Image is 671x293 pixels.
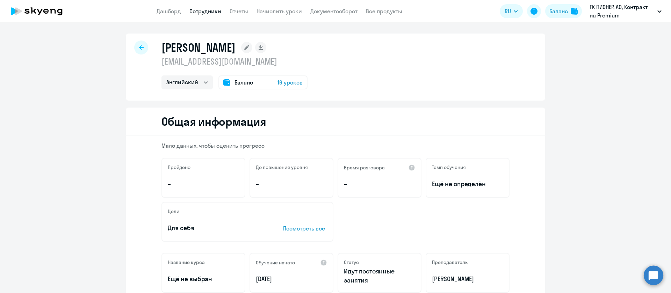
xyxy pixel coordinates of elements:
button: Балансbalance [545,4,582,18]
span: 16 уроков [277,78,303,87]
p: Мало данных, чтобы оценить прогресс [161,142,510,149]
p: [PERSON_NAME] [432,274,503,284]
p: [DATE] [256,274,327,284]
a: Начислить уроки [257,8,302,15]
p: Ещё не выбран [168,274,239,284]
a: Дашборд [157,8,181,15]
a: Документооборот [310,8,358,15]
h1: [PERSON_NAME] [161,41,236,54]
h5: Пройдено [168,164,190,170]
button: RU [500,4,523,18]
img: balance [571,8,578,15]
span: RU [505,7,511,15]
h5: Темп обучения [432,164,466,170]
a: Сотрудники [189,8,221,15]
button: ГК ПИОНЕР, АО, Контракт на Premium [586,3,665,20]
div: Баланс [549,7,568,15]
span: Ещё не определён [432,180,503,189]
p: – [256,180,327,189]
p: ГК ПИОНЕР, АО, Контракт на Premium [590,3,655,20]
h5: До повышения уровня [256,164,308,170]
a: Все продукты [366,8,402,15]
p: [EMAIL_ADDRESS][DOMAIN_NAME] [161,56,308,67]
p: Идут постоянные занятия [344,267,415,285]
h2: Общая информация [161,115,266,129]
p: Для себя [168,224,261,233]
p: – [344,180,415,189]
h5: Время разговора [344,164,385,171]
p: – [168,180,239,189]
h5: Преподаватель [432,259,468,265]
h5: Обучение начато [256,259,295,266]
h5: Цели [168,208,179,214]
p: Посмотреть все [283,224,327,233]
h5: Название курса [168,259,205,265]
span: Баланс [235,78,253,87]
h5: Статус [344,259,359,265]
a: Отчеты [230,8,248,15]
